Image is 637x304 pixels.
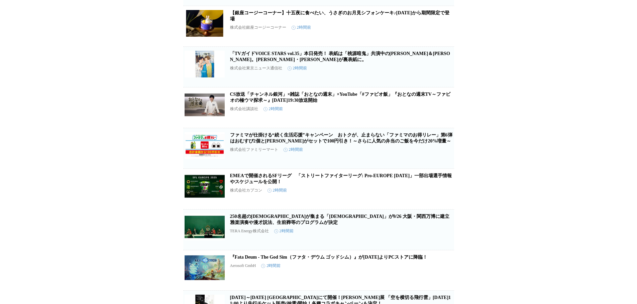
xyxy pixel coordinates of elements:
[230,147,278,153] p: 株式会社ファミリーマート
[230,173,452,184] a: EMEAで開催されるSFリーグ 「ストリートファイターリーグ: Pro-EUROPE [DATE]」一部出場選手情報やスケジュールを公開！
[185,254,225,281] img: 『Fata Deum - The God Sim（ファタ・デウム ゴッドシム）』が2025年9月15日よりPCストアに降臨！
[230,188,262,193] p: 株式会社カプコン
[284,147,303,153] time: 2時間前
[230,51,450,62] a: 「TVガイドVOICE STARS vol.35」本日発売！ 表紙は「桃源暗鬼」共演中の[PERSON_NAME]＆[PERSON_NAME]。[PERSON_NAME]・[PERSON_NAM...
[288,65,307,71] time: 2時間前
[185,214,225,240] img: 250名超の僧侶が集まる「万博寺」が9/26 大阪・関西万博に建立 雅楽演奏や漫才説法、生前葬等のプログラムが決定
[185,10,225,37] img: 【銀座コージーコーナー】十五夜に食べたい、うさぎのお月見シフォンケーキ♪9月19日から期間限定で登場
[185,51,225,77] img: 「TVガイドVOICE STARS vol.35」本日発売！ 表紙は「桃源暗鬼」共演中の神谷浩史＆木村良平。にじさんじ・加賀美ハヤトが裏表紙に。
[230,106,258,112] p: 株式会社講談社
[230,255,428,260] a: 『Fata Deum - The God Sim（ファタ・デウム ゴッドシム）』が[DATE]よりPCストアに降臨！
[230,263,256,268] p: Aerosoft GmbH
[268,188,287,193] time: 2時間前
[230,25,286,30] p: 株式会社銀座コージーコーナー
[230,65,282,71] p: 株式会社東京ニュース通信社
[274,228,294,234] time: 2時間前
[230,132,452,143] a: ファミマが仕掛ける“続く生活応援”キャンペーン おトクが、止まらない「ファミマのお得リレー」第6弾はおむすび2個と[PERSON_NAME]がセットで100円引き！～さらに人気の弁当のご飯を今だ...
[230,214,454,225] a: 250名超の[DEMOGRAPHIC_DATA]が集まる「[DEMOGRAPHIC_DATA]」が9/26 大阪・関西万博に建立 雅楽演奏や漫才説法、生前葬等のプログラムが決定
[292,25,311,30] time: 2時間前
[230,92,450,103] a: CS放送「チャンネル銀河」×雑誌「おとなの週末」×YouTube「#ファビオ飯」『おとなの週末TV～ファビオの極ウマ探求～』[DATE]19:30放送開始
[261,263,281,269] time: 2時間前
[185,91,225,118] img: CS放送「チャンネル銀河」×雑誌「おとなの週末」×YouTube「#ファビオ飯」『おとなの週末TV～ファビオの極ウマ探求～』10月25日（土）19:30放送開始
[263,106,283,112] time: 2時間前
[185,132,225,159] img: ファミマが仕掛ける“続く生活応援”キャンペーン おトクが、止まらない「ファミマのお得リレー」第6弾はおむすび2個と綾鷹がセットで100円引き！～さらに人気の弁当のご飯を今だけ20%増量～
[230,10,449,21] a: 【銀座コージーコーナー】十五夜に食べたい、うさぎのお月見シフォンケーキ♪[DATE]から期間限定で登場
[230,228,269,234] p: TERA Energy株式会社
[185,173,225,200] img: EMEAで開催されるSFリーグ 「ストリートファイターリーグ: Pro-EUROPE 2025」一部出場選手情報やスケジュールを公開！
